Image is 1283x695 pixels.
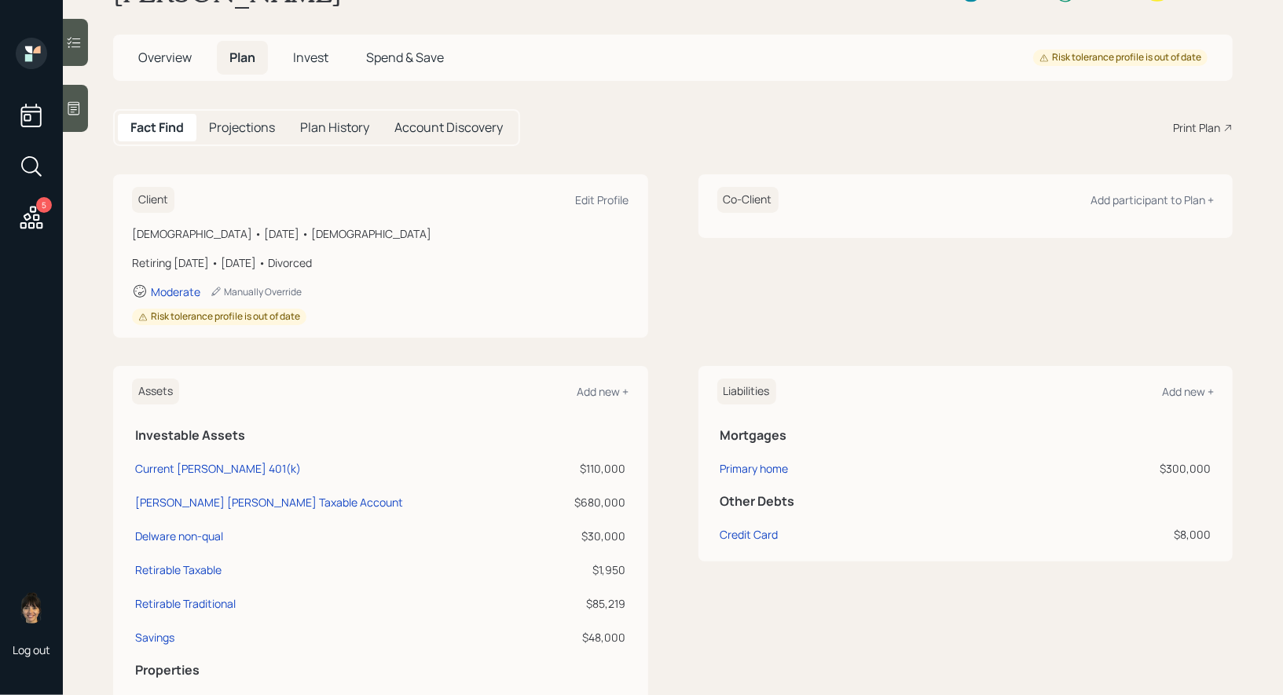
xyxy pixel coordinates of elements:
div: Risk tolerance profile is out of date [138,310,300,324]
div: $48,000 [546,629,625,646]
h5: Projections [209,120,275,135]
h5: Properties [135,663,626,678]
div: [PERSON_NAME] [PERSON_NAME] Taxable Account [135,494,403,510]
div: Print Plan [1173,119,1220,136]
div: Add participant to Plan + [1091,192,1214,207]
div: $300,000 [1001,460,1211,477]
h6: Liabilities [717,379,776,404]
h5: Mortgages [720,428,1212,443]
div: $85,219 [546,595,625,612]
div: Retiring [DATE] • [DATE] • Divorced [132,254,629,271]
div: Primary home [720,460,789,477]
div: Log out [13,642,50,657]
div: Current [PERSON_NAME] 401(k) [135,460,301,477]
div: $8,000 [1001,526,1211,543]
div: Edit Profile [576,192,629,207]
div: 5 [36,197,52,213]
h6: Co-Client [717,187,779,213]
div: Retirable Taxable [135,561,222,578]
img: treva-nostdahl-headshot.png [16,592,47,624]
h5: Investable Assets [135,428,626,443]
span: Overview [138,49,192,66]
div: $30,000 [546,528,625,544]
div: Moderate [151,284,200,299]
div: Retirable Traditional [135,595,236,612]
div: Savings [135,629,174,646]
span: Invest [293,49,328,66]
div: [DEMOGRAPHIC_DATA] • [DATE] • [DEMOGRAPHIC_DATA] [132,225,629,242]
h5: Other Debts [720,494,1212,509]
h5: Fact Find [130,120,184,135]
div: Risk tolerance profile is out of date [1039,51,1201,64]
div: $680,000 [546,494,625,510]
span: Plan [229,49,255,66]
div: Add new + [577,384,629,399]
div: Add new + [1162,384,1214,399]
h5: Account Discovery [394,120,503,135]
div: $110,000 [546,460,625,477]
span: Spend & Save [366,49,444,66]
h6: Assets [132,379,179,404]
div: Manually Override [210,285,302,298]
div: Credit Card [720,526,779,543]
div: Delware non-qual [135,528,223,544]
h5: Plan History [300,120,369,135]
h6: Client [132,187,174,213]
div: $1,950 [546,561,625,578]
